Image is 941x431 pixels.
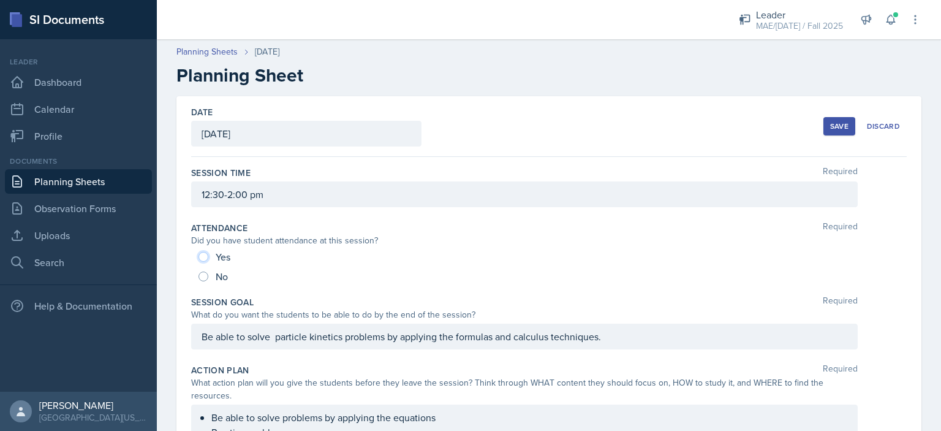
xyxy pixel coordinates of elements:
[756,20,843,32] div: MAE/[DATE] / Fall 2025
[191,167,251,179] label: Session Time
[823,364,858,376] span: Required
[860,117,907,135] button: Discard
[202,329,847,344] p: Be able to solve particle kinetics problems by applying the formulas and calculus techniques.
[176,64,921,86] h2: Planning Sheet
[191,308,858,321] div: What do you want the students to be able to do by the end of the session?
[191,106,213,118] label: Date
[823,296,858,308] span: Required
[5,196,152,221] a: Observation Forms
[5,156,152,167] div: Documents
[191,364,249,376] label: Action Plan
[5,250,152,275] a: Search
[255,45,279,58] div: [DATE]
[191,296,254,308] label: Session Goal
[202,187,847,202] p: 12:30-2:00 pm
[39,399,147,411] div: [PERSON_NAME]
[5,124,152,148] a: Profile
[5,294,152,318] div: Help & Documentation
[191,222,248,234] label: Attendance
[5,97,152,121] a: Calendar
[823,167,858,179] span: Required
[191,234,858,247] div: Did you have student attendance at this session?
[176,45,238,58] a: Planning Sheets
[5,223,152,248] a: Uploads
[216,251,230,263] span: Yes
[823,222,858,234] span: Required
[5,56,152,67] div: Leader
[867,121,900,131] div: Discard
[823,117,855,135] button: Save
[5,169,152,194] a: Planning Sheets
[39,411,147,424] div: [GEOGRAPHIC_DATA][US_STATE] in [GEOGRAPHIC_DATA]
[830,121,848,131] div: Save
[216,270,228,283] span: No
[756,7,843,22] div: Leader
[191,376,858,402] div: What action plan will you give the students before they leave the session? Think through WHAT con...
[5,70,152,94] a: Dashboard
[211,410,847,425] p: Be able to solve problems by applying the equations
